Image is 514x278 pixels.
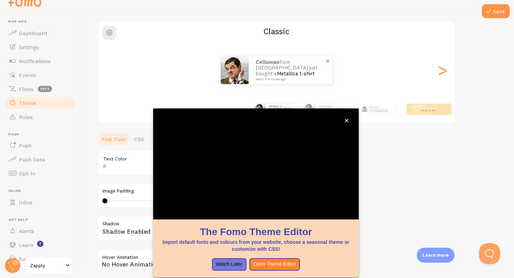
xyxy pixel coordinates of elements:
[25,257,72,274] a: Zapply
[19,241,33,248] span: Learn
[162,225,350,239] h1: The Fomo Theme Editor
[19,85,34,92] span: Flows
[98,216,307,241] div: Shadow Enabled
[4,26,76,40] a: Dashboard
[4,224,76,238] a: Alerts
[19,156,45,163] span: Push Data
[269,105,278,107] strong: Cellumax
[319,105,349,113] p: from [GEOGRAPHIC_DATA] just bought a
[4,96,76,110] a: Theme
[19,30,47,37] span: Dashboard
[422,252,449,258] p: Learn more
[19,227,34,234] span: Alerts
[479,243,500,264] iframe: Help Scout Beacon - Open
[412,112,440,113] small: about 4 minutes ago
[19,113,33,120] span: Rules
[19,99,36,106] span: Theme
[4,152,76,166] a: Push Data
[369,106,377,108] strong: Cellumax
[98,249,307,274] div: No Hover Animation
[369,105,392,113] p: from [GEOGRAPHIC_DATA] just bought a
[4,138,76,152] a: Push
[277,70,315,77] a: Metallica t-shirt
[438,45,447,95] div: Next slide
[417,248,455,263] div: Learn more
[19,44,39,51] span: Settings
[4,238,76,252] a: Learn
[269,105,297,113] p: from [GEOGRAPHIC_DATA] just bought a
[255,104,266,115] img: Fomo
[256,77,323,81] small: about 4 minutes ago
[102,188,302,194] label: Image Padding
[30,261,63,270] span: Zapply
[98,132,130,146] a: Fine Tune
[4,54,76,68] a: Notifications
[249,258,300,271] button: Open Theme Editor
[4,252,76,266] a: Support
[256,59,279,65] strong: Cellumax
[8,20,76,24] span: Pop-ups
[4,82,76,96] a: Flows beta
[412,105,422,107] strong: Cellumax
[4,166,76,180] a: Opt-In
[4,40,76,54] a: Settings
[38,86,52,92] span: beta
[19,142,31,149] span: Push
[212,258,247,271] button: Watch Later
[319,105,329,107] strong: Cellumax
[221,56,249,84] img: Fomo
[421,109,436,112] a: Metallica t-shirt
[4,195,76,209] a: Inline
[304,104,315,115] img: Fomo
[130,132,148,146] a: CSS
[4,110,76,124] a: Rules
[343,117,350,124] button: close,
[19,58,51,65] span: Notifications
[19,170,35,177] span: Opt-In
[8,132,76,137] span: Push
[19,255,40,262] span: Support
[4,68,76,82] a: Events
[162,239,350,253] p: Import default fonts and colours from your website, choose a seasonal theme or customize with CSS!
[8,189,76,193] span: Inline
[19,199,33,206] span: Inline
[19,72,36,78] span: Events
[256,59,326,81] p: from [GEOGRAPHIC_DATA] just bought a
[8,218,76,222] span: Get Help
[482,4,510,18] button: Save
[362,106,367,112] img: Fomo
[37,241,43,247] svg: <p>Watch New Feature Tutorials!</p>
[98,26,455,37] h2: Classic
[376,110,387,112] a: Metallica t-shirt
[412,105,440,113] p: from [GEOGRAPHIC_DATA] just bought a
